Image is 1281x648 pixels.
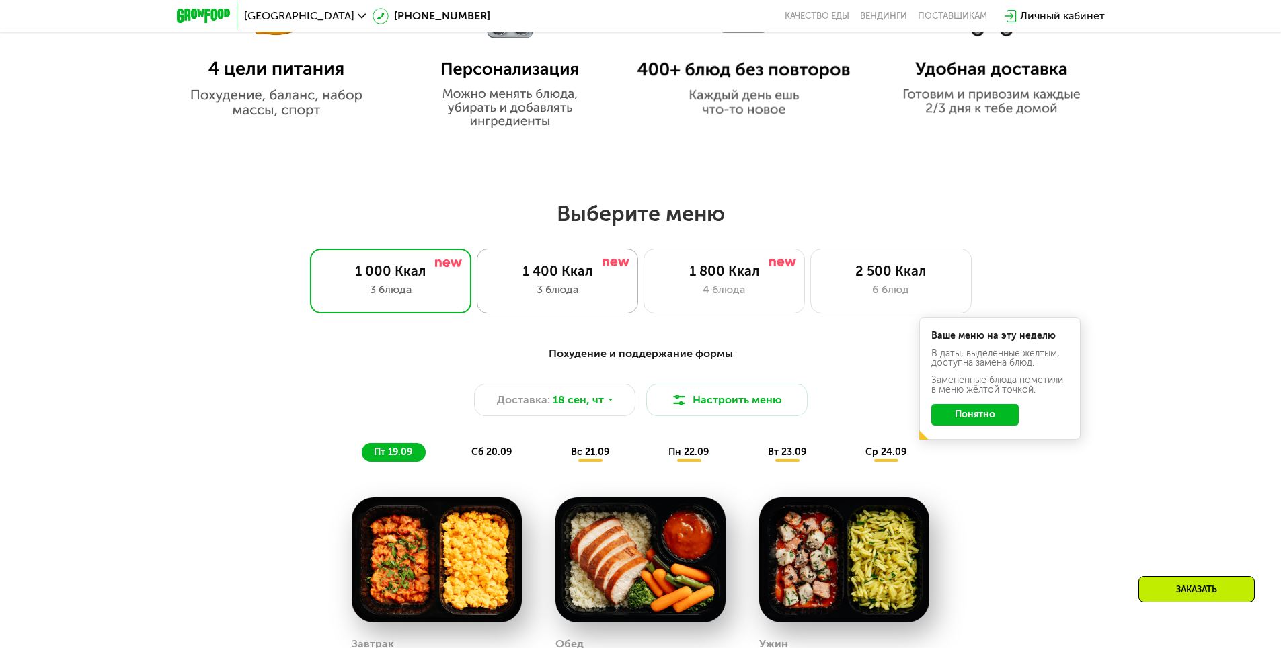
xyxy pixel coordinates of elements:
div: 1 400 Ккал [491,263,624,279]
a: [PHONE_NUMBER] [373,8,490,24]
div: 3 блюда [324,282,457,298]
div: 3 блюда [491,282,624,298]
div: 4 блюда [658,282,791,298]
a: Качество еды [785,11,849,22]
span: сб 20.09 [471,446,512,458]
div: Личный кабинет [1020,8,1105,24]
div: 6 блюд [824,282,958,298]
div: Похудение и поддержание формы [243,346,1039,362]
div: 1 800 Ккал [658,263,791,279]
div: 1 000 Ккал [324,263,457,279]
span: Доставка: [497,392,550,408]
span: пн 22.09 [668,446,709,458]
div: Заказать [1138,576,1255,602]
h2: Выберите меню [43,200,1238,227]
span: вт 23.09 [768,446,806,458]
span: пт 19.09 [374,446,412,458]
span: ср 24.09 [865,446,906,458]
span: вс 21.09 [571,446,609,458]
div: 2 500 Ккал [824,263,958,279]
span: [GEOGRAPHIC_DATA] [244,11,354,22]
div: В даты, выделенные желтым, доступна замена блюд. [931,349,1069,368]
div: Ваше меню на эту неделю [931,331,1069,341]
button: Понятно [931,404,1019,426]
span: 18 сен, чт [553,392,604,408]
a: Вендинги [860,11,907,22]
div: поставщикам [918,11,987,22]
div: Заменённые блюда пометили в меню жёлтой точкой. [931,376,1069,395]
button: Настроить меню [646,384,808,416]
